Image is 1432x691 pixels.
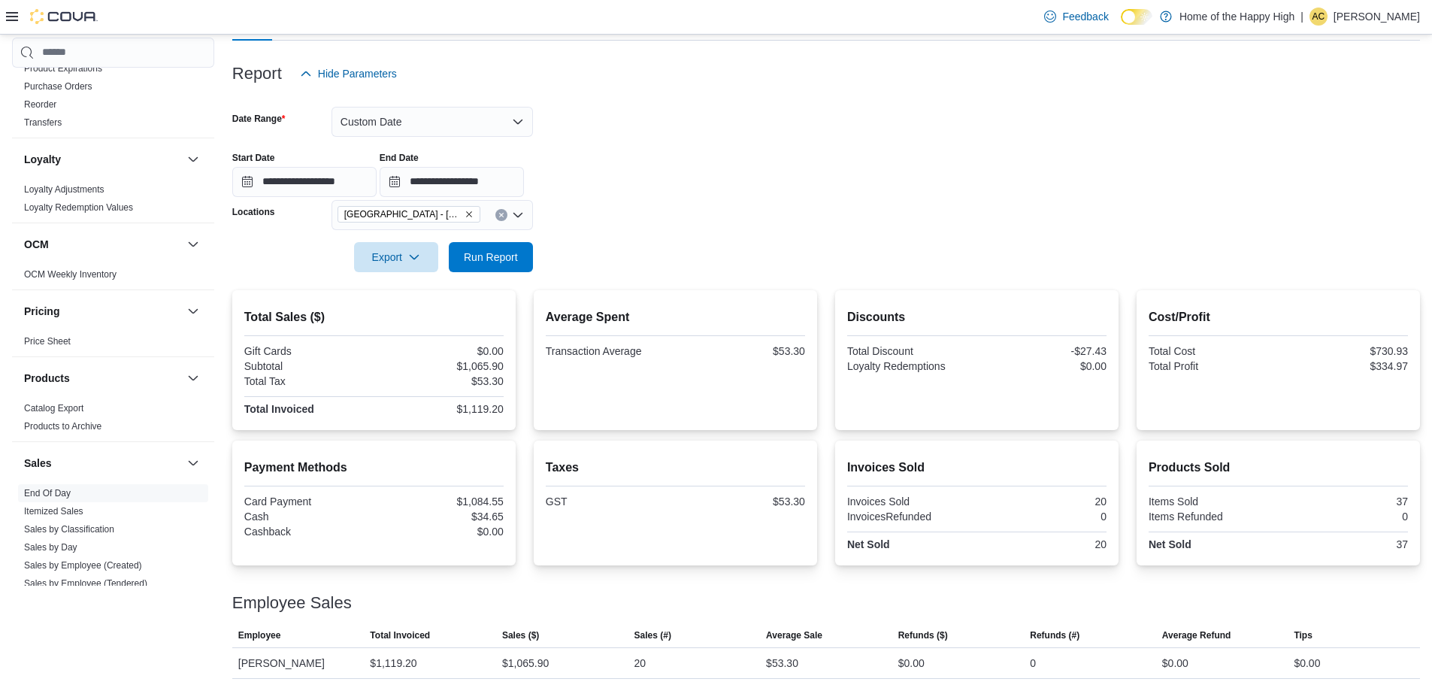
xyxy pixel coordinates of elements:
h2: Products Sold [1149,459,1408,477]
label: Date Range [232,113,286,125]
a: Catalog Export [24,403,83,414]
strong: Net Sold [847,538,890,550]
div: $1,084.55 [377,496,504,508]
div: GST [546,496,673,508]
div: $1,119.20 [370,654,416,672]
span: Sales (#) [634,629,671,641]
div: $730.93 [1281,345,1408,357]
h3: OCM [24,237,49,252]
div: 20 [634,654,646,672]
button: Custom Date [332,107,533,137]
h2: Invoices Sold [847,459,1107,477]
h2: Payment Methods [244,459,504,477]
div: OCM [12,265,214,289]
span: Transfers [24,117,62,129]
div: Allan Cawthorne [1309,8,1328,26]
span: Itemized Sales [24,505,83,517]
span: Sales by Classification [24,523,114,535]
button: OCM [24,237,181,252]
span: Product Expirations [24,62,102,74]
div: 37 [1281,538,1408,550]
button: Products [24,371,181,386]
h3: Products [24,371,70,386]
div: $0.00 [377,526,504,538]
div: Gift Cards [244,345,371,357]
div: Loyalty [12,180,214,223]
span: Feedback [1062,9,1108,24]
label: Start Date [232,152,275,164]
div: Transaction Average [546,345,673,357]
span: Products to Archive [24,420,101,432]
a: Itemized Sales [24,506,83,517]
div: InvoicesRefunded [847,511,974,523]
p: [PERSON_NAME] [1334,8,1420,26]
a: Loyalty Adjustments [24,184,104,195]
div: Cashback [244,526,371,538]
span: OCM Weekly Inventory [24,268,117,280]
div: Pricing [12,332,214,356]
button: Open list of options [512,209,524,221]
h2: Cost/Profit [1149,308,1408,326]
button: Pricing [184,302,202,320]
a: Feedback [1038,2,1114,32]
div: $0.00 [1162,654,1188,672]
div: Cash [244,511,371,523]
strong: Net Sold [1149,538,1191,550]
h2: Discounts [847,308,1107,326]
div: Products [12,399,214,441]
span: Run Report [464,250,518,265]
span: Sales by Day [24,541,77,553]
div: Subtotal [244,360,371,372]
label: Locations [232,206,275,218]
button: Run Report [449,242,533,272]
div: Invoices Sold [847,496,974,508]
span: Sherwood Park - Wye Road - Fire & Flower [338,206,480,223]
h3: Employee Sales [232,594,352,612]
strong: Total Invoiced [244,403,314,415]
button: Remove Sherwood Park - Wye Road - Fire & Flower from selection in this group [465,210,474,219]
div: 0 [1281,511,1408,523]
span: Hide Parameters [318,66,397,81]
div: Card Payment [244,496,371,508]
button: Hide Parameters [294,59,403,89]
div: Total Cost [1149,345,1276,357]
span: AC [1312,8,1325,26]
label: End Date [380,152,419,164]
a: OCM Weekly Inventory [24,269,117,280]
div: $34.65 [377,511,504,523]
div: $1,065.90 [502,654,549,672]
a: End Of Day [24,488,71,499]
span: Average Refund [1162,629,1231,641]
span: End Of Day [24,487,71,499]
p: | [1300,8,1303,26]
button: OCM [184,235,202,253]
span: Dark Mode [1121,25,1122,26]
span: Loyalty Adjustments [24,183,104,195]
h3: Report [232,65,282,83]
button: Clear input [495,209,507,221]
div: $0.00 [377,345,504,357]
div: $1,119.20 [377,403,504,415]
span: Total Invoiced [370,629,430,641]
button: Products [184,369,202,387]
div: Total Discount [847,345,974,357]
div: Items Refunded [1149,511,1276,523]
span: Purchase Orders [24,80,92,92]
input: Press the down key to open a popover containing a calendar. [232,167,377,197]
span: Average Sale [766,629,822,641]
div: 0 [979,511,1107,523]
div: 0 [1030,654,1036,672]
span: Export [363,242,429,272]
h2: Taxes [546,459,805,477]
div: 20 [979,538,1107,550]
h2: Total Sales ($) [244,308,504,326]
button: Pricing [24,304,181,319]
span: Sales by Employee (Created) [24,559,142,571]
button: Sales [184,454,202,472]
a: Product Expirations [24,63,102,74]
a: Price Sheet [24,336,71,347]
a: Reorder [24,99,56,110]
h3: Pricing [24,304,59,319]
div: Total Tax [244,375,371,387]
button: Loyalty [24,152,181,167]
